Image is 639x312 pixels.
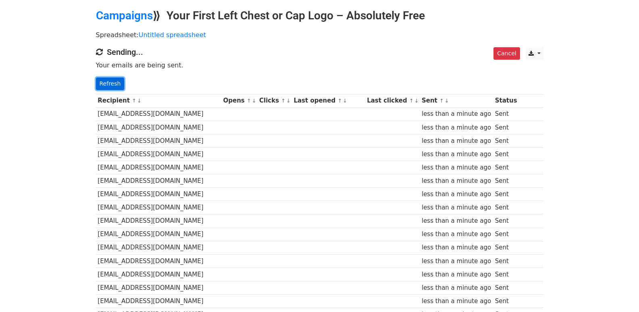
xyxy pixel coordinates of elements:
td: Sent [493,268,519,281]
td: [EMAIL_ADDRESS][DOMAIN_NAME] [96,121,221,134]
p: Spreadsheet: [96,31,543,39]
a: ↓ [286,98,291,104]
td: Sent [493,254,519,268]
td: [EMAIL_ADDRESS][DOMAIN_NAME] [96,241,221,254]
div: less than a minute ago [422,257,491,266]
a: Untitled spreadsheet [139,31,206,39]
div: less than a minute ago [422,136,491,146]
th: Clicks [257,94,291,107]
td: Sent [493,201,519,214]
div: less than a minute ago [422,109,491,119]
td: Sent [493,188,519,201]
th: Sent [420,94,493,107]
div: less than a minute ago [422,283,491,293]
td: [EMAIL_ADDRESS][DOMAIN_NAME] [96,161,221,174]
div: less than a minute ago [422,150,491,159]
td: Sent [493,174,519,188]
td: [EMAIL_ADDRESS][DOMAIN_NAME] [96,134,221,147]
td: Sent [493,241,519,254]
td: Sent [493,295,519,308]
a: ↓ [137,98,142,104]
td: [EMAIL_ADDRESS][DOMAIN_NAME] [96,147,221,161]
td: [EMAIL_ADDRESS][DOMAIN_NAME] [96,107,221,121]
div: less than a minute ago [422,270,491,279]
p: Your emails are being sent. [96,61,543,69]
div: less than a minute ago [422,123,491,132]
td: [EMAIL_ADDRESS][DOMAIN_NAME] [96,214,221,228]
div: less than a minute ago [422,230,491,239]
div: less than a minute ago [422,190,491,199]
h4: Sending... [96,47,543,57]
td: [EMAIL_ADDRESS][DOMAIN_NAME] [96,228,221,241]
a: ↑ [247,98,251,104]
th: Opens [221,94,258,107]
th: Status [493,94,519,107]
td: Sent [493,134,519,147]
a: ↑ [132,98,136,104]
div: less than a minute ago [422,216,491,226]
td: Sent [493,107,519,121]
th: Last clicked [365,94,420,107]
td: Sent [493,161,519,174]
a: ↓ [445,98,449,104]
td: [EMAIL_ADDRESS][DOMAIN_NAME] [96,295,221,308]
div: less than a minute ago [422,176,491,186]
td: [EMAIL_ADDRESS][DOMAIN_NAME] [96,281,221,294]
div: less than a minute ago [422,203,491,212]
a: Cancel [493,47,520,60]
div: less than a minute ago [422,243,491,252]
td: [EMAIL_ADDRESS][DOMAIN_NAME] [96,174,221,188]
th: Last opened [292,94,365,107]
td: Sent [493,147,519,161]
a: ↑ [439,98,444,104]
a: ↑ [409,98,414,104]
th: Recipient [96,94,221,107]
div: less than a minute ago [422,163,491,172]
a: ↑ [281,98,285,104]
a: Refresh [96,77,125,90]
a: ↓ [343,98,347,104]
a: ↓ [252,98,256,104]
td: [EMAIL_ADDRESS][DOMAIN_NAME] [96,188,221,201]
td: Sent [493,228,519,241]
a: Campaigns [96,9,153,22]
td: Sent [493,214,519,228]
h2: ⟫ Your First Left Chest or Cap Logo – Absolutely Free [96,9,543,23]
div: less than a minute ago [422,297,491,306]
td: Sent [493,121,519,134]
td: [EMAIL_ADDRESS][DOMAIN_NAME] [96,201,221,214]
td: [EMAIL_ADDRESS][DOMAIN_NAME] [96,254,221,268]
a: ↓ [414,98,419,104]
a: ↑ [337,98,342,104]
td: Sent [493,281,519,294]
iframe: Chat Widget [599,273,639,312]
td: [EMAIL_ADDRESS][DOMAIN_NAME] [96,268,221,281]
